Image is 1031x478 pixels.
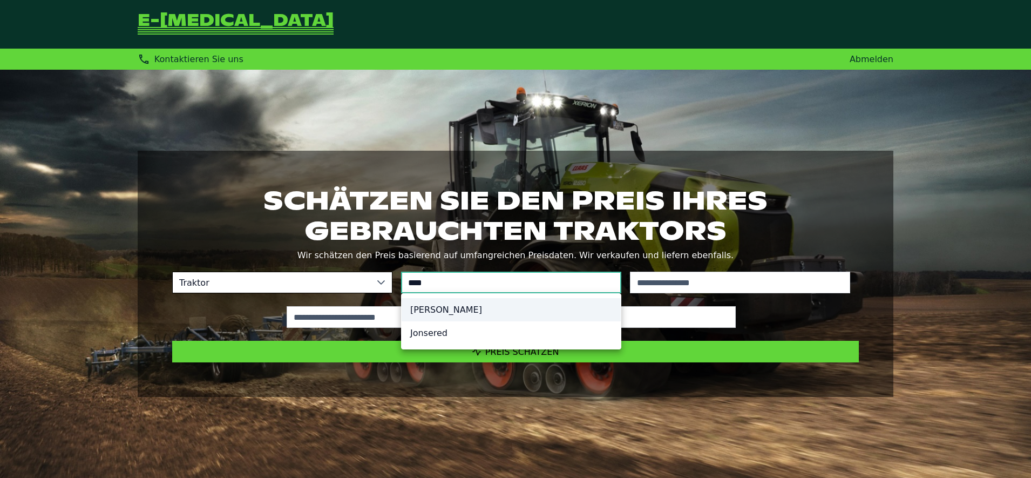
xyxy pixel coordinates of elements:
[850,54,893,64] a: Abmelden
[172,185,859,246] h1: Schätzen Sie den Preis Ihres gebrauchten Traktors
[402,298,621,321] li: John Deere
[172,248,859,263] p: Wir schätzen den Preis basierend auf umfangreichen Preisdaten. Wir verkaufen und liefern ebenfalls.
[172,341,859,362] button: Preis schätzen
[173,272,370,293] span: Traktor
[138,53,243,65] div: Kontaktieren Sie uns
[402,321,621,345] li: Jonsered
[402,294,621,349] ul: Option List
[138,13,334,36] a: Zurück zur Startseite
[154,54,243,64] span: Kontaktieren Sie uns
[485,347,559,357] span: Preis schätzen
